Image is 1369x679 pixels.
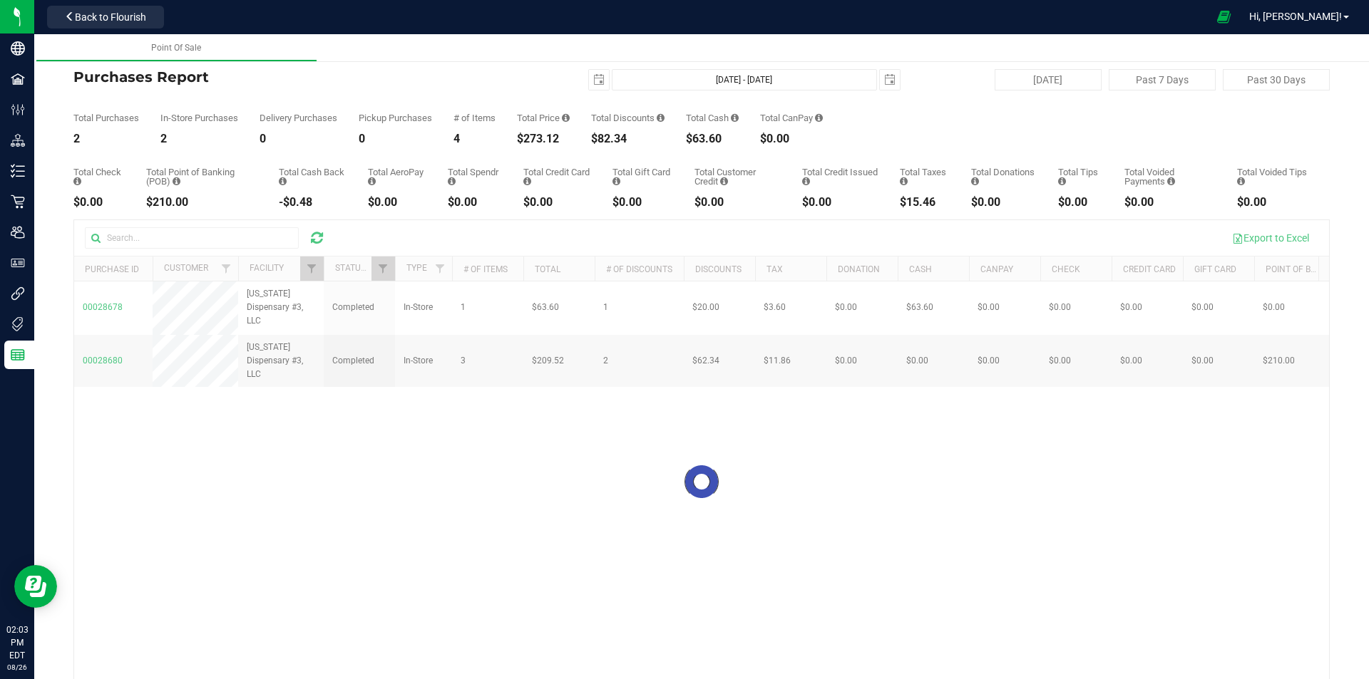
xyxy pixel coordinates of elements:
div: Delivery Purchases [260,113,337,123]
iframe: Resource center [14,565,57,608]
i: Sum of all voided payment transaction amounts, excluding tips and transaction fees, for all purch... [1167,177,1175,186]
div: Total Donations [971,167,1037,186]
div: $0.00 [971,197,1037,208]
i: Sum of the successful, non-voided credit card payment transactions for all purchases in the date ... [523,177,531,186]
inline-svg: Facilities [11,72,25,86]
div: Total Cash Back [279,167,347,186]
div: Total Gift Card [612,167,673,186]
div: $0.00 [368,197,426,208]
inline-svg: Inventory [11,164,25,178]
inline-svg: Distribution [11,133,25,147]
inline-svg: Tags [11,317,25,331]
div: -$0.48 [279,197,347,208]
div: In-Store Purchases [160,113,238,123]
div: # of Items [453,113,496,123]
div: Total Discounts [591,113,665,123]
div: Total CanPay [760,113,823,123]
div: $0.00 [802,197,878,208]
span: select [589,70,609,90]
div: 0 [359,133,432,145]
h4: Purchases Report [73,69,492,85]
div: $0.00 [73,197,125,208]
i: Sum of the successful, non-voided cash payment transactions for all purchases in the date range. ... [731,113,739,123]
i: Sum of all round-up-to-next-dollar total price adjustments for all purchases in the date range. [971,177,979,186]
inline-svg: Retail [11,195,25,209]
i: Sum of the successful, non-voided CanPay payment transactions for all purchases in the date range. [815,113,823,123]
button: Past 30 Days [1223,69,1330,90]
div: Total Check [73,167,125,186]
div: $0.00 [612,197,673,208]
div: Total Taxes [900,167,950,186]
div: $273.12 [517,133,570,145]
i: Sum of the successful, non-voided check payment transactions for all purchases in the date range. [73,177,81,186]
div: 2 [160,133,238,145]
p: 02:03 PM EDT [6,623,28,662]
div: $0.00 [1237,197,1308,208]
div: 4 [453,133,496,145]
div: Total Voided Payments [1124,167,1216,186]
i: Sum of all tip amounts from voided payment transactions for all purchases in the date range. [1237,177,1245,186]
i: Sum of the successful, non-voided point-of-banking payment transactions, both via payment termina... [173,177,180,186]
i: Sum of all tips added to successful, non-voided payments for all purchases in the date range. [1058,177,1066,186]
inline-svg: Reports [11,348,25,362]
inline-svg: Users [11,225,25,239]
span: Hi, [PERSON_NAME]! [1249,11,1342,22]
i: Sum of the cash-back amounts from rounded-up electronic payments for all purchases in the date ra... [279,177,287,186]
span: select [880,70,900,90]
div: $0.00 [448,197,502,208]
span: Back to Flourish [75,11,146,23]
div: Total Tips [1058,167,1102,186]
div: $0.00 [694,197,781,208]
inline-svg: User Roles [11,256,25,270]
div: $0.00 [760,133,823,145]
i: Sum of the discount values applied to the all purchases in the date range. [657,113,665,123]
i: Sum of all account credit issued for all refunds from returned purchases in the date range. [802,177,810,186]
div: $0.00 [523,197,591,208]
i: Sum of the successful, non-voided gift card payment transactions for all purchases in the date ra... [612,177,620,186]
div: Total Spendr [448,167,502,186]
div: Total Credit Issued [802,167,878,186]
div: Total Credit Card [523,167,591,186]
button: Past 7 Days [1109,69,1216,90]
i: Sum of the successful, non-voided Spendr payment transactions for all purchases in the date range. [448,177,456,186]
button: [DATE] [995,69,1102,90]
div: $82.34 [591,133,665,145]
div: $0.00 [1124,197,1216,208]
div: 2 [73,133,139,145]
div: Total Voided Tips [1237,167,1308,186]
div: Total Cash [686,113,739,123]
i: Sum of the successful, non-voided payments using account credit for all purchases in the date range. [720,177,728,186]
div: 0 [260,133,337,145]
i: Sum of the total taxes for all purchases in the date range. [900,177,908,186]
div: Total Price [517,113,570,123]
inline-svg: Integrations [11,286,25,301]
p: 08/26 [6,662,28,673]
div: $63.60 [686,133,739,145]
i: Sum of the total prices of all purchases in the date range. [562,113,570,123]
span: Open Ecommerce Menu [1208,3,1240,31]
div: $0.00 [1058,197,1102,208]
div: Pickup Purchases [359,113,432,123]
inline-svg: Company [11,41,25,56]
div: Total Point of Banking (POB) [146,167,257,186]
inline-svg: Configuration [11,103,25,117]
div: $210.00 [146,197,257,208]
div: Total Customer Credit [694,167,781,186]
i: Sum of the successful, non-voided AeroPay payment transactions for all purchases in the date range. [368,177,376,186]
button: Back to Flourish [47,6,164,28]
div: $15.46 [900,197,950,208]
div: Total AeroPay [368,167,426,186]
span: Point Of Sale [151,43,201,53]
div: Total Purchases [73,113,139,123]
